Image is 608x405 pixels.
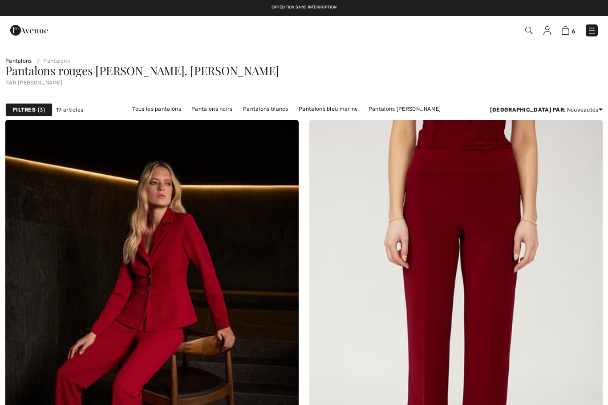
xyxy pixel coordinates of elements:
img: Menu [588,26,596,35]
img: Recherche [525,27,533,34]
strong: Filtres [13,106,36,114]
span: 19 articles [56,106,83,114]
a: Jambes droites [308,115,359,126]
strong: [GEOGRAPHIC_DATA] par [490,107,564,113]
a: Pantalons à enfiler [248,115,307,126]
a: Tous les pantalons [128,103,185,115]
div: : Nouveautés [490,106,603,114]
img: Panier d'achat [562,26,569,35]
a: 1ère Avenue [10,25,48,34]
a: Jambes larges [360,115,408,126]
a: Pantalons [PERSON_NAME] [364,103,446,115]
img: 1ère Avenue [10,21,48,39]
a: 6 [562,25,575,36]
iframe: Ouvre un widget dans lequel vous pouvez chatter avec l’un de nos agents [550,378,599,401]
a: Pantalons [5,58,32,64]
a: Pantalons [33,58,70,64]
a: Expédition sans interruption [272,5,336,9]
span: 3 [38,106,45,114]
a: Pantalons noirs [187,103,237,115]
div: par [PERSON_NAME] [5,80,603,85]
a: Pantalons [PERSON_NAME] [165,115,247,126]
span: Pantalons rouges [PERSON_NAME], [PERSON_NAME] [5,63,279,78]
span: 6 [572,28,575,35]
a: Pantalons bleu marine [294,103,362,115]
img: Mes infos [543,26,551,35]
a: Pantalons blancs [239,103,293,115]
